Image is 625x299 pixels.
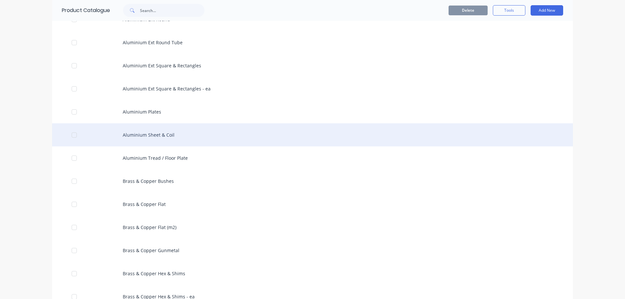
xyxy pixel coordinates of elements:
[52,54,573,77] div: Aluminium Ext Square & Rectangles
[52,239,573,262] div: Brass & Copper Gunmetal
[52,77,573,100] div: Aluminium Ext Square & Rectangles - ea
[52,262,573,285] div: Brass & Copper Hex & Shims
[140,4,204,17] input: Search...
[531,5,563,16] button: Add New
[52,100,573,123] div: Aluminium Plates
[493,5,525,16] button: Tools
[52,31,573,54] div: Aluminium Ext Round Tube
[449,6,488,15] button: Delete
[52,146,573,170] div: Aluminium Tread / Floor Plate
[52,170,573,193] div: Brass & Copper Bushes
[52,123,573,146] div: Aluminium Sheet & Coil
[52,216,573,239] div: Brass & Copper Flat (m2)
[52,193,573,216] div: Brass & Copper Flat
